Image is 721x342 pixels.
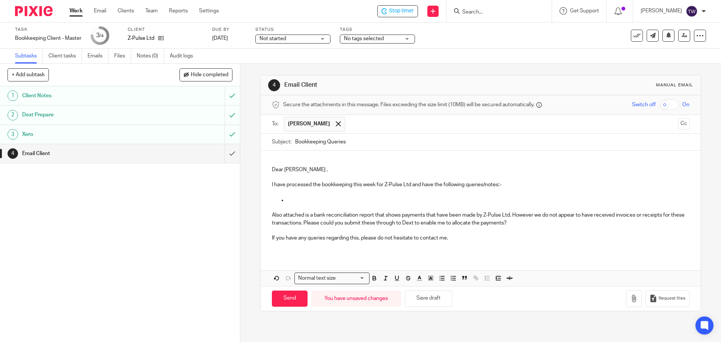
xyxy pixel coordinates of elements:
span: Not started [259,36,286,41]
span: No tags selected [344,36,384,41]
span: Request files [659,295,685,301]
p: Z-Pulse Ltd [128,35,154,42]
h1: Email Client [22,148,152,159]
a: Email [94,7,106,15]
div: 3 [8,129,18,140]
input: Send [272,291,308,307]
p: [PERSON_NAME] [641,7,682,15]
label: To: [272,120,280,128]
div: You have unsaved changes [311,291,401,307]
button: + Add subtask [8,68,49,81]
label: Due by [212,27,246,33]
a: Team [145,7,158,15]
img: svg%3E [686,5,698,17]
h1: Client Notes [22,90,152,101]
a: Reports [169,7,188,15]
span: Secure the attachments in this message. Files exceeding the size limit (10MB) will be secured aut... [283,101,534,108]
h1: Email Client [284,81,497,89]
small: /4 [100,34,104,38]
label: Client [128,27,203,33]
div: Z-Pulse Ltd - Bookkeeping Client - Master [377,5,418,17]
h1: Dext Prepare [22,109,152,121]
span: Get Support [570,8,599,14]
input: Search for option [338,274,365,282]
label: Task [15,27,81,33]
div: Bookkeeping Client - Master [15,35,81,42]
a: Client tasks [48,49,82,63]
p: I have processed the bookkeeping this week for Z-Pulse Ltd and have the following queries/notes:- [272,181,689,188]
div: 3 [96,31,104,40]
input: Search [462,9,529,16]
button: Save draft [405,291,452,307]
a: Settings [199,7,219,15]
p: Dear [PERSON_NAME] , [272,166,689,173]
div: Manual email [656,82,693,88]
div: Search for option [294,273,370,284]
a: Emails [87,49,109,63]
div: 4 [268,79,280,91]
a: Subtasks [15,49,43,63]
a: Audit logs [170,49,199,63]
span: [PERSON_NAME] [288,120,330,128]
span: Normal text size [296,274,337,282]
a: Work [69,7,83,15]
span: [DATE] [212,36,228,41]
span: Stop timer [389,7,414,15]
p: Also attached is a bank reconciliation report that shows payments that have been made by Z-Pulse ... [272,211,689,227]
a: Notes (0) [137,49,164,63]
button: Request files [646,290,689,307]
a: Clients [118,7,134,15]
button: Cc [678,118,689,130]
div: 4 [8,148,18,159]
button: Hide completed [179,68,232,81]
label: Subject: [272,138,291,146]
span: On [682,101,689,108]
h1: Xero [22,129,152,140]
label: Status [255,27,330,33]
div: 1 [8,90,18,101]
p: If you have any queries regarding this, please do not hesitate to contact me. [272,234,689,242]
img: Pixie [15,6,53,16]
a: Files [114,49,131,63]
span: Switch off [632,101,656,108]
div: 2 [8,110,18,121]
span: Hide completed [191,72,228,78]
label: Tags [340,27,415,33]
